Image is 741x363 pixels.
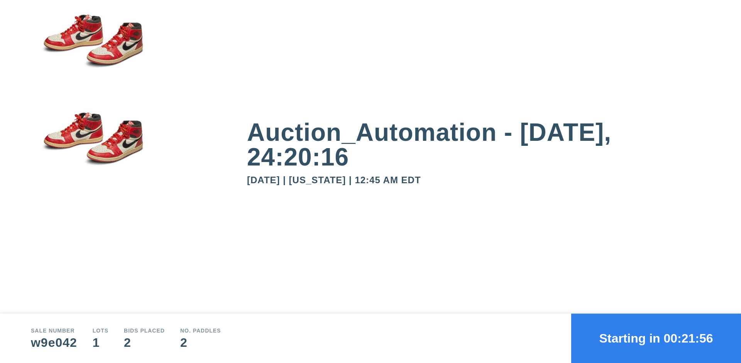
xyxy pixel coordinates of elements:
div: w9e042 [31,336,77,349]
div: 2 [180,336,221,349]
div: Bids Placed [124,328,165,333]
div: Lots [93,328,108,333]
div: 2 [124,336,165,349]
div: 1 [93,336,108,349]
button: Starting in 00:21:56 [571,314,741,363]
div: [DATE] | [US_STATE] | 12:45 AM EDT [247,176,710,185]
div: Sale number [31,328,77,333]
div: No. Paddles [180,328,221,333]
div: Auction_Automation - [DATE], 24:20:16 [247,120,710,169]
